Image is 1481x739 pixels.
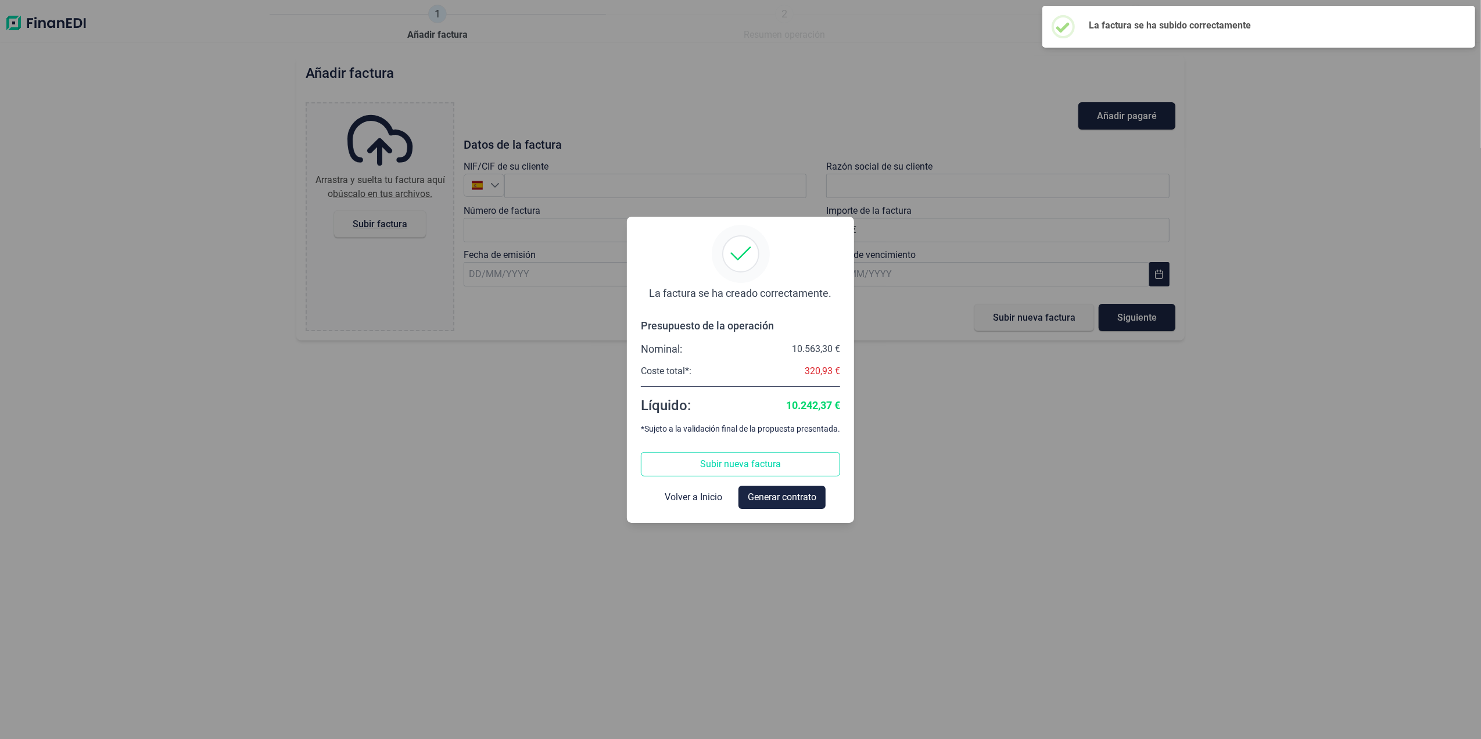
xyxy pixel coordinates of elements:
[655,486,731,509] button: Volver a Inicio
[641,452,840,476] button: Subir nueva factura
[1089,20,1457,31] h2: La factura se ha subido correctamente
[738,486,826,509] button: Generar contrato
[641,319,840,333] div: Presupuesto de la operación
[641,342,682,356] div: Nominal:
[641,365,691,377] div: Coste total*:
[641,396,691,415] div: Líquido:
[665,490,722,504] span: Volver a Inicio
[748,490,816,504] span: Generar contrato
[786,399,840,412] div: 10.242,37 €
[792,343,840,355] div: 10.563,30 €
[650,286,832,300] div: La factura se ha creado correctamente.
[700,457,781,471] span: Subir nueva factura
[641,424,840,433] div: *Sujeto a la validación final de la propuesta presentada.
[805,365,840,377] div: 320,93 €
